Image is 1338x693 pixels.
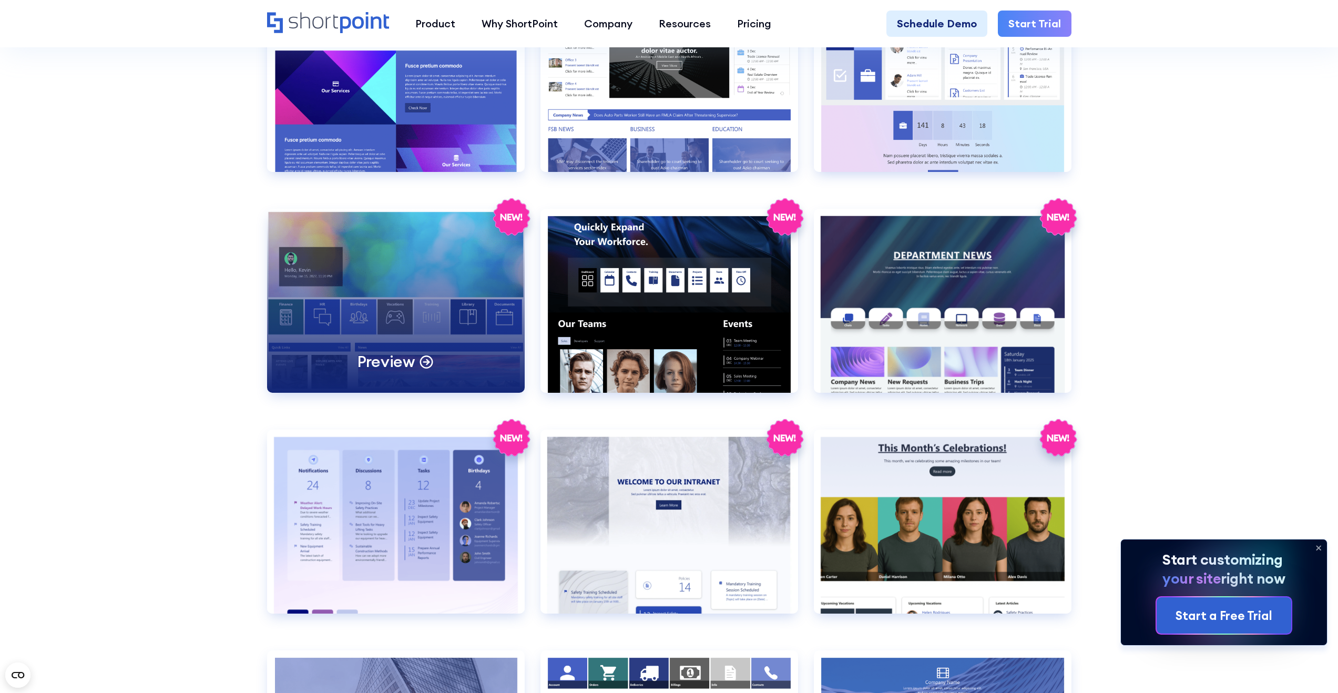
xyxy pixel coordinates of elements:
button: Open CMP widget [5,663,30,688]
a: Product [402,11,468,37]
div: Pricing [737,16,771,32]
a: Pricing [724,11,784,37]
a: Company [571,11,646,37]
a: HR 7 [267,430,525,635]
a: HR 8 [540,430,798,635]
div: Resources [659,16,711,32]
div: Product [415,16,455,32]
a: HR 9 [814,430,1071,635]
div: Start a Free Trial [1176,607,1272,625]
a: Start a Free Trial [1157,597,1291,634]
a: Schedule Demo [886,11,987,37]
div: Why ShortPoint [482,16,558,32]
a: Resources [646,11,724,37]
p: Preview [357,351,415,372]
a: Why ShortPoint [468,11,571,37]
a: HR 4Preview [267,209,525,414]
a: HR 5 [540,209,798,414]
a: Start Trial [998,11,1071,37]
a: Home [267,12,390,35]
a: HR 6 [814,209,1071,414]
div: Company [584,16,632,32]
